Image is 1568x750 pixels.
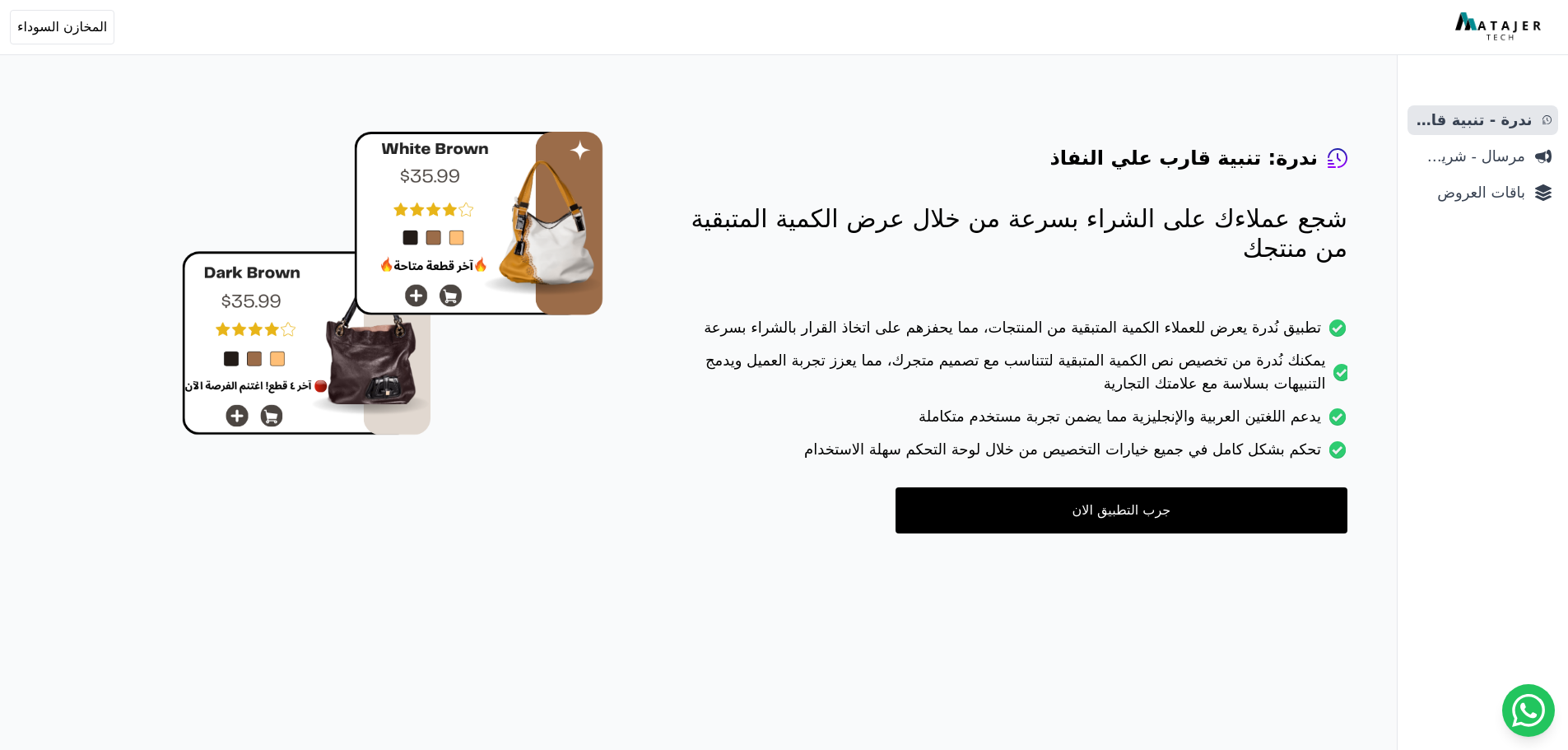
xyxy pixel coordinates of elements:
[669,204,1347,263] p: شجع عملاءك على الشراء بسرعة من خلال عرض الكمية المتبقية من منتجك
[1414,145,1525,168] span: مرسال - شريط دعاية
[182,132,603,436] img: hero
[669,316,1347,349] li: تطبيق نُدرة يعرض للعملاء الكمية المتبقية من المنتجات، مما يحفزهم على اتخاذ القرار بالشراء بسرعة
[669,405,1347,438] li: يدعم اللغتين العربية والإنجليزية مما يضمن تجربة مستخدم متكاملة
[1414,181,1525,204] span: باقات العروض
[10,10,114,44] button: المخازن السوداء
[896,487,1347,533] a: جرب التطبيق الان
[1049,145,1318,171] h4: ندرة: تنبية قارب علي النفاذ
[17,17,107,37] span: المخازن السوداء
[1455,12,1545,42] img: MatajerTech Logo
[669,349,1347,405] li: يمكنك نُدرة من تخصيص نص الكمية المتبقية لتتناسب مع تصميم متجرك، مما يعزز تجربة العميل ويدمج التنب...
[669,438,1347,471] li: تحكم بشكل كامل في جميع خيارات التخصيص من خلال لوحة التحكم سهلة الاستخدام
[1414,109,1533,132] span: ندرة - تنبية قارب علي النفاذ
